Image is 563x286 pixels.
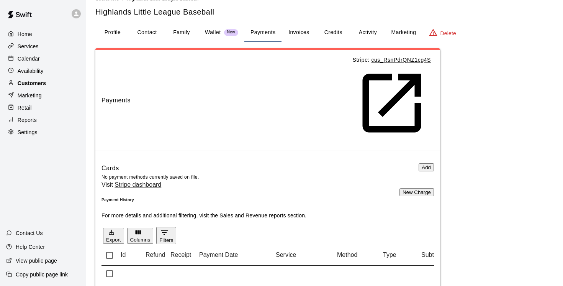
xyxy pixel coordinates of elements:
[399,188,434,196] button: New Charge
[6,65,80,77] a: Availability
[18,43,39,50] p: Services
[18,128,38,136] p: Settings
[205,28,221,36] p: Wallet
[353,56,431,145] p: Stripe:
[115,181,161,188] a: Stripe dashboard
[385,23,422,42] button: Marketing
[18,104,32,112] p: Retail
[244,23,281,42] button: Payments
[16,229,43,237] p: Contact Us
[101,163,119,173] h6: Cards
[95,23,554,42] div: basic tabs example
[281,23,316,42] button: Invoices
[337,244,383,266] div: Method
[440,30,456,37] p: Delete
[103,228,124,244] button: Export
[164,23,199,42] button: Family
[121,244,146,266] div: Id
[353,57,431,143] a: cus_RsnPdrQNZ1cg4S
[170,244,199,266] div: Receipt
[383,244,421,266] div: Type
[18,67,44,75] p: Availability
[6,127,80,138] a: Settings
[16,257,57,265] p: View public page
[18,55,40,62] p: Calendar
[419,163,434,171] button: Add
[130,23,164,42] button: Contact
[219,212,286,219] a: Sales and Revenue reports
[276,244,337,266] div: Service
[146,244,170,266] div: Refund
[18,79,46,87] p: Customers
[101,197,306,202] h6: Payment History
[421,244,460,266] div: Subtotal
[156,227,176,244] button: Show filters
[95,7,554,17] h5: Highlands Little League Baseball
[101,181,161,188] span: Visit
[199,244,276,266] div: Payment Date
[101,212,306,219] p: For more details and additional filtering, visit the section.
[16,243,45,251] p: Help Center
[350,23,385,42] button: Activity
[18,92,42,99] p: Marketing
[6,102,80,113] a: Retail
[127,228,154,244] button: Select columns
[224,30,238,35] span: New
[101,95,353,105] span: Payments
[316,23,350,42] button: Credits
[16,271,68,278] p: Copy public page link
[6,77,80,89] a: Customers
[18,116,37,124] p: Reports
[101,174,199,180] span: No payment methods currently saved on file.
[6,114,80,126] a: Reports
[6,28,80,40] a: Home
[95,23,130,42] button: Profile
[6,53,80,64] a: Calendar
[6,41,80,52] a: Services
[18,30,32,38] p: Home
[6,90,80,101] a: Marketing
